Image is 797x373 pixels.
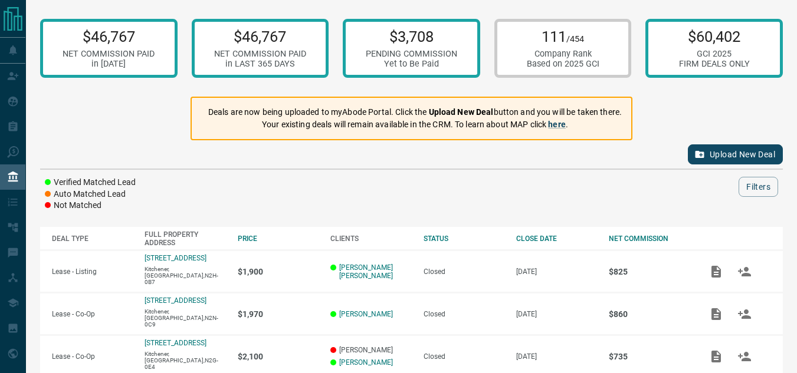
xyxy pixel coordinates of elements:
div: NET COMMISSION PAID [63,49,155,59]
p: $60,402 [679,28,750,45]
a: here [548,120,566,129]
span: Add / View Documents [702,309,730,318]
p: Your existing deals will remain available in the CRM. To learn about MAP click . [208,118,622,131]
div: STATUS [424,235,504,243]
div: in [DATE] [63,59,155,69]
div: FULL PROPERTY ADDRESS [145,230,225,247]
p: Deals are now being uploaded to myAbode Portal. Click the button and you will be taken there. [208,106,622,118]
div: NET COMMISSION PAID [214,49,306,59]
span: /454 [566,34,584,44]
a: [PERSON_NAME] [339,358,393,367]
p: [DATE] [516,268,597,276]
p: $860 [609,309,690,319]
p: Lease - Co-Op [52,352,133,361]
p: $735 [609,352,690,361]
div: CLOSE DATE [516,235,597,243]
p: [DATE] [516,352,597,361]
strong: Upload New Deal [429,107,494,117]
div: Based on 2025 GCI [527,59,599,69]
div: Closed [424,352,504,361]
p: [DATE] [516,310,597,318]
a: [STREET_ADDRESS] [145,339,206,347]
div: Closed [424,310,504,318]
p: $3,708 [366,28,457,45]
span: Match Clients [730,267,759,275]
li: Auto Matched Lead [45,189,136,200]
p: $825 [609,267,690,276]
div: PRICE [238,235,319,243]
span: Match Clients [730,309,759,318]
p: $46,767 [63,28,155,45]
div: GCI 2025 [679,49,750,59]
div: CLIENTS [330,235,411,243]
span: Add / View Documents [702,352,730,360]
p: 111 [527,28,599,45]
div: DEAL TYPE [52,235,133,243]
span: Match Clients [730,352,759,360]
div: NET COMMISSION [609,235,690,243]
a: [PERSON_NAME] [339,310,393,318]
li: Verified Matched Lead [45,177,136,189]
button: Filters [739,177,778,197]
p: $1,970 [238,309,319,319]
p: $46,767 [214,28,306,45]
p: Kitchener,[GEOGRAPHIC_DATA],N2G-0E4 [145,351,225,370]
p: Lease - Listing [52,268,133,276]
div: Yet to Be Paid [366,59,457,69]
div: PENDING COMMISSION [366,49,457,59]
button: Upload New Deal [688,144,783,164]
div: Closed [424,268,504,276]
span: Add / View Documents [702,267,730,275]
p: $2,100 [238,352,319,361]
div: FIRM DEALS ONLY [679,59,750,69]
p: Kitchener,[GEOGRAPHIC_DATA],N2N-0C9 [145,308,225,328]
p: Kitchener,[GEOGRAPHIC_DATA],N2H-0B7 [145,266,225,285]
a: [PERSON_NAME] [PERSON_NAME] [339,263,411,280]
div: in LAST 365 DAYS [214,59,306,69]
p: [PERSON_NAME] [330,346,411,354]
a: [STREET_ADDRESS] [145,254,206,262]
p: $1,900 [238,267,319,276]
li: Not Matched [45,200,136,212]
p: Lease - Co-Op [52,310,133,318]
div: Company Rank [527,49,599,59]
a: [STREET_ADDRESS] [145,296,206,305]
